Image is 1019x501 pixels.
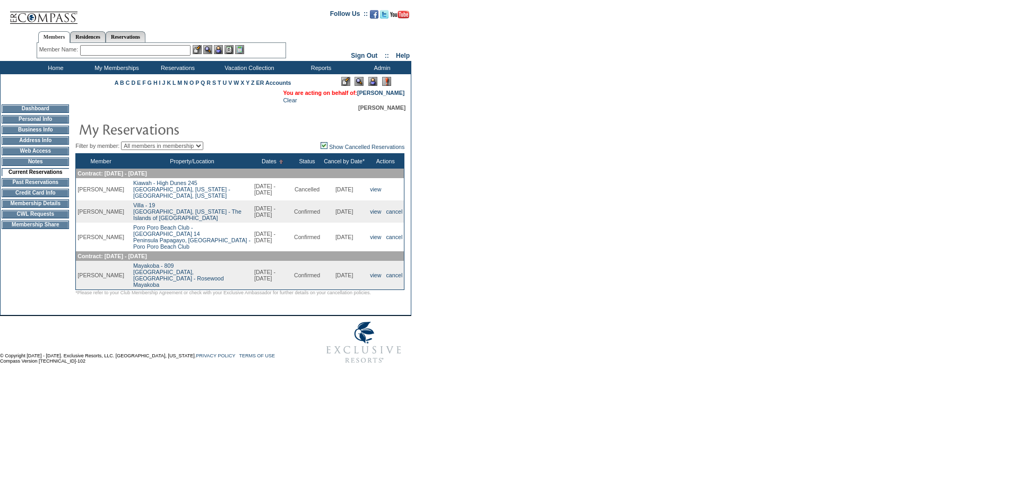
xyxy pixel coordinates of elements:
a: W [234,80,239,86]
td: Personal Info [2,115,69,124]
td: Confirmed [292,200,322,223]
a: Y [246,80,249,86]
td: [PERSON_NAME] [76,261,126,290]
td: [DATE] - [DATE] [253,178,292,200]
a: N [184,80,188,86]
div: Member Name: [39,45,80,54]
a: J [162,80,165,86]
a: Kiawah - High Dunes 245[GEOGRAPHIC_DATA], [US_STATE] - [GEOGRAPHIC_DATA], [US_STATE] [133,180,230,199]
td: Confirmed [292,223,322,251]
a: C [126,80,130,86]
a: I [159,80,161,86]
img: Impersonate [368,77,377,86]
td: Business Info [2,126,69,134]
td: [PERSON_NAME] [76,200,126,223]
td: [DATE] [322,223,367,251]
a: cancel [386,272,403,278]
a: S [212,80,216,86]
a: Poro Poro Beach Club - [GEOGRAPHIC_DATA] 14Peninsula Papagayo, [GEOGRAPHIC_DATA] - Poro Poro Beac... [133,224,251,250]
td: Vacation Collection [207,61,289,74]
a: T [218,80,221,86]
img: Ascending [277,160,283,164]
td: Reservations [146,61,207,74]
a: view [370,208,381,215]
a: Cancel by Date* [324,158,365,164]
a: cancel [386,234,403,240]
td: Current Reservations [2,168,69,176]
a: [PERSON_NAME] [357,90,404,96]
td: Past Reservations [2,178,69,187]
a: Reservations [106,31,145,42]
a: M [177,80,182,86]
a: Residences [70,31,106,42]
a: ER Accounts [256,80,291,86]
img: chk_on.JPG [321,142,327,149]
td: Confirmed [292,261,322,290]
a: Mayakoba - 809[GEOGRAPHIC_DATA], [GEOGRAPHIC_DATA] - Rosewood Mayakoba [133,262,224,288]
td: Membership Details [2,199,69,208]
td: [DATE] [322,200,367,223]
a: K [167,80,171,86]
a: A [115,80,118,86]
a: view [370,186,381,192]
a: Subscribe to our YouTube Channel [390,13,409,20]
td: [DATE] [322,261,367,290]
td: Cancelled [292,178,322,200]
a: O [189,80,194,86]
a: Become our fan on Facebook [370,13,378,20]
img: pgTtlMyReservations.gif [79,118,291,139]
a: P [195,80,199,86]
img: Compass Home [9,3,78,24]
img: b_edit.gif [193,45,202,54]
a: L [172,80,176,86]
span: Filter by member: [75,143,119,149]
a: PRIVACY POLICY [196,353,235,358]
a: Follow us on Twitter [380,13,388,20]
img: Exclusive Resorts [316,316,411,369]
td: Web Access [2,147,69,155]
td: CWL Requests [2,210,69,218]
img: Subscribe to our YouTube Channel [390,11,409,19]
img: Impersonate [214,45,223,54]
a: view [370,234,381,240]
a: Q [201,80,205,86]
a: X [240,80,244,86]
span: Contract: [DATE] - [DATE] [77,253,146,259]
a: R [206,80,211,86]
a: Member [91,158,111,164]
td: Credit Card Info [2,189,69,197]
img: Edit Mode [341,77,350,86]
a: Property/Location [170,158,214,164]
a: F [142,80,146,86]
span: You are acting on behalf of: [283,90,404,96]
a: Sign Out [351,52,377,59]
a: Z [251,80,255,86]
td: Membership Share [2,221,69,229]
th: Actions [367,154,404,169]
a: view [370,272,381,278]
img: View Mode [355,77,364,86]
td: [PERSON_NAME] [76,223,126,251]
span: :: [385,52,389,59]
img: Become our fan on Facebook [370,10,378,19]
span: [PERSON_NAME] [358,104,405,111]
td: [DATE] - [DATE] [253,261,292,290]
td: [DATE] [322,178,367,200]
a: E [137,80,141,86]
a: Help [396,52,410,59]
td: Address Info [2,136,69,145]
img: View [203,45,212,54]
img: Reservations [224,45,234,54]
span: *Please refer to your Club Membership Agreement or check with your Exclusive Ambassador for furth... [75,290,371,295]
img: Follow us on Twitter [380,10,388,19]
img: b_calculator.gif [235,45,244,54]
td: Home [24,61,85,74]
a: U [223,80,227,86]
a: cancel [386,208,403,215]
td: Reports [289,61,350,74]
a: Dates [262,158,277,164]
a: TERMS OF USE [239,353,275,358]
td: My Memberships [85,61,146,74]
td: Notes [2,157,69,166]
a: Clear [283,97,297,103]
